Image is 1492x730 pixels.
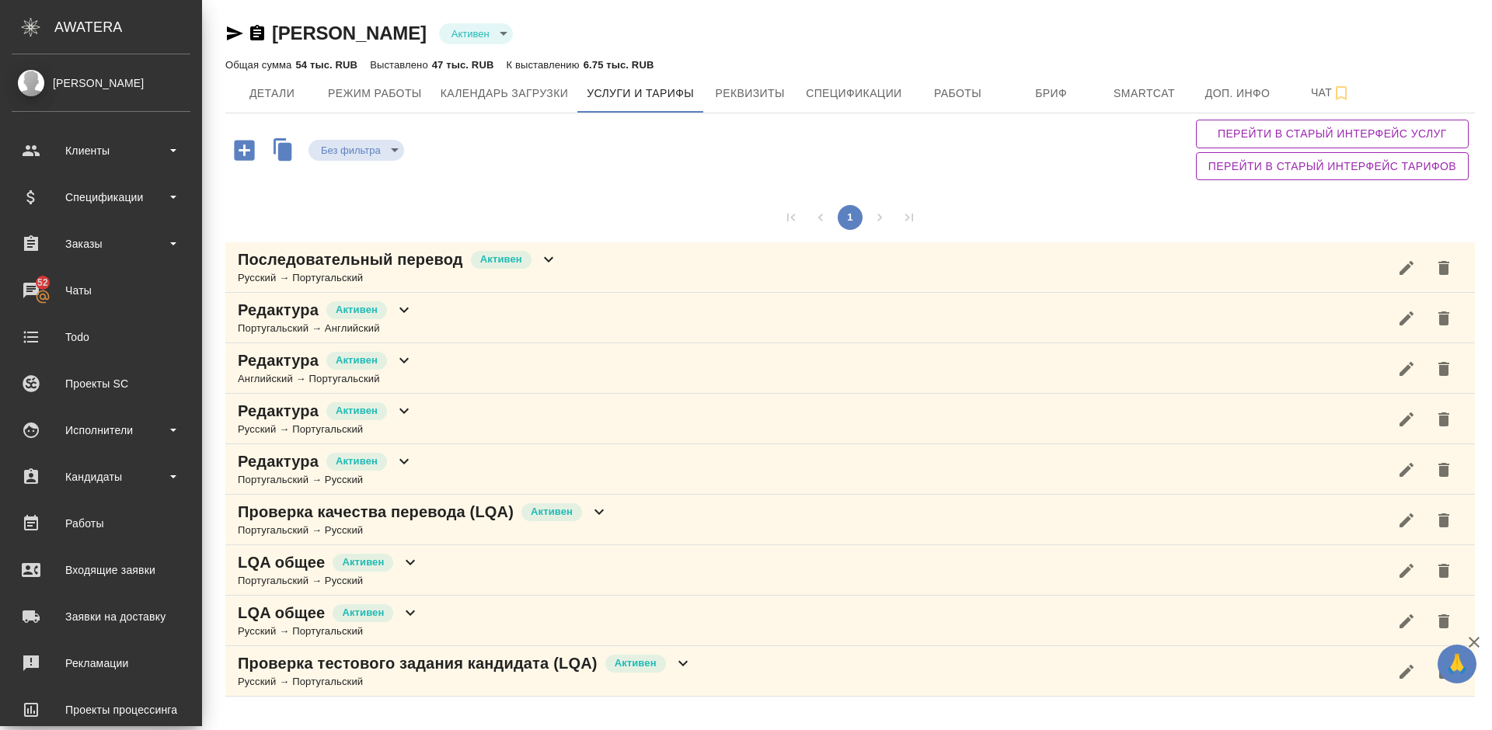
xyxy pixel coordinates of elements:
div: Проверка качества перевода (LQA)АктивенПортугальский → Русский [225,495,1475,545]
div: Последовательный переводАктивенРусский → Португальский [225,242,1475,293]
button: Удалить услугу [1425,451,1462,488]
span: Спецификации [806,84,901,103]
button: Удалить услугу [1425,653,1462,690]
p: Активен [342,605,384,620]
button: Редактировать услугу [1388,350,1425,388]
div: Английский → Португальский [238,371,413,387]
div: Русский → Португальский [238,624,420,639]
a: [PERSON_NAME] [272,23,427,43]
button: Активен [447,27,494,40]
div: Проекты процессинга [12,698,190,721]
p: Активен [531,504,573,520]
div: LQA общееАктивенРусский → Португальский [225,596,1475,646]
p: LQA общее [238,602,325,624]
p: Активен [336,302,378,318]
button: Редактировать услугу [1388,451,1425,488]
button: Удалить услугу [1425,350,1462,388]
span: Перейти в старый интерфейс услуг [1208,124,1456,144]
div: Португальский → Английский [238,321,413,336]
div: Исполнители [12,419,190,442]
button: Редактировать услугу [1388,502,1425,539]
div: РедактураАктивенПортугальский → Английский [225,293,1475,343]
span: Реквизиты [713,84,787,103]
p: Проверка тестового задания кандидата (LQA) [238,652,598,674]
a: Заявки на доставку [4,597,198,636]
a: Проекты процессинга [4,690,198,729]
span: Бриф [1014,84,1089,103]
p: Активен [336,353,378,368]
p: Общая сумма [225,59,295,71]
div: РедактураАктивенРусский → Португальский [225,394,1475,444]
p: LQA общее [238,551,325,573]
button: Скопировать услуги другого исполнителя [266,134,309,169]
div: Русский → Португальский [238,270,558,286]
div: Кандидаты [12,465,190,488]
button: Удалить услугу [1425,552,1462,589]
a: Проекты SC [4,364,198,403]
p: 47 тыс. RUB [432,59,494,71]
p: Активен [615,655,657,671]
span: Доп. инфо [1201,84,1275,103]
span: 🙏 [1444,648,1470,680]
span: Чат [1294,83,1368,103]
button: Скопировать ссылку для ЯМессенджера [225,24,244,43]
div: Португальский → Русский [238,573,420,589]
span: Перейти в старый интерфейс тарифов [1208,157,1456,176]
div: РедактураАктивенПортугальский → Русский [225,444,1475,495]
div: Todo [12,325,190,349]
span: Услуги и тарифы [587,84,694,103]
button: Редактировать услугу [1388,552,1425,589]
button: Редактировать услугу [1388,401,1425,438]
div: Чаты [12,279,190,302]
p: Редактура [238,450,319,472]
button: 🙏 [1438,645,1476,683]
p: Активен [480,252,522,267]
div: Заявки на доставку [12,605,190,628]
nav: pagination navigation [776,205,924,230]
a: Рекламации [4,644,198,683]
div: Активен [439,23,513,44]
button: Удалить услугу [1425,401,1462,438]
span: Календарь загрузки [441,84,569,103]
div: AWATERA [54,12,202,43]
p: Редактура [238,400,319,422]
div: LQA общееАктивенПортугальский → Русский [225,545,1475,596]
p: 6.75 тыс. RUB [584,59,654,71]
button: Редактировать услугу [1388,603,1425,640]
div: Спецификации [12,186,190,209]
p: Активен [336,454,378,469]
p: Проверка качества перевода (LQA) [238,501,514,523]
div: Рекламации [12,652,190,675]
button: Перейти в старый интерфейс услуг [1196,120,1469,148]
div: РедактураАктивенАнглийский → Португальский [225,343,1475,394]
button: Удалить услугу [1425,603,1462,640]
p: Последовательный перевод [238,249,463,270]
div: Проверка тестового задания кандидата (LQA)АктивенРусский → Португальский [225,646,1475,697]
div: Русский → Португальский [238,674,692,690]
div: Португальский → Русский [238,523,608,538]
button: Удалить услугу [1425,249,1462,287]
div: Русский → Португальский [238,422,413,437]
button: Редактировать услугу [1388,300,1425,337]
p: Выставлено [370,59,432,71]
button: Перейти в старый интерфейс тарифов [1196,152,1469,181]
span: Режим работы [328,84,422,103]
div: [PERSON_NAME] [12,75,190,92]
button: Редактировать услугу [1388,653,1425,690]
button: Без фильтра [316,144,385,157]
button: Скопировать ссылку [248,24,267,43]
span: Smartcat [1107,84,1182,103]
div: Клиенты [12,139,190,162]
button: Удалить услугу [1425,502,1462,539]
span: Детали [235,84,309,103]
a: Входящие заявки [4,551,198,589]
a: Работы [4,504,198,543]
p: Активен [342,554,384,570]
p: 54 тыс. RUB [295,59,357,71]
span: 52 [28,275,58,290]
button: Удалить услугу [1425,300,1462,337]
p: Редактура [238,349,319,371]
div: Входящие заявки [12,558,190,582]
button: Редактировать услугу [1388,249,1425,287]
p: Активен [336,403,378,419]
